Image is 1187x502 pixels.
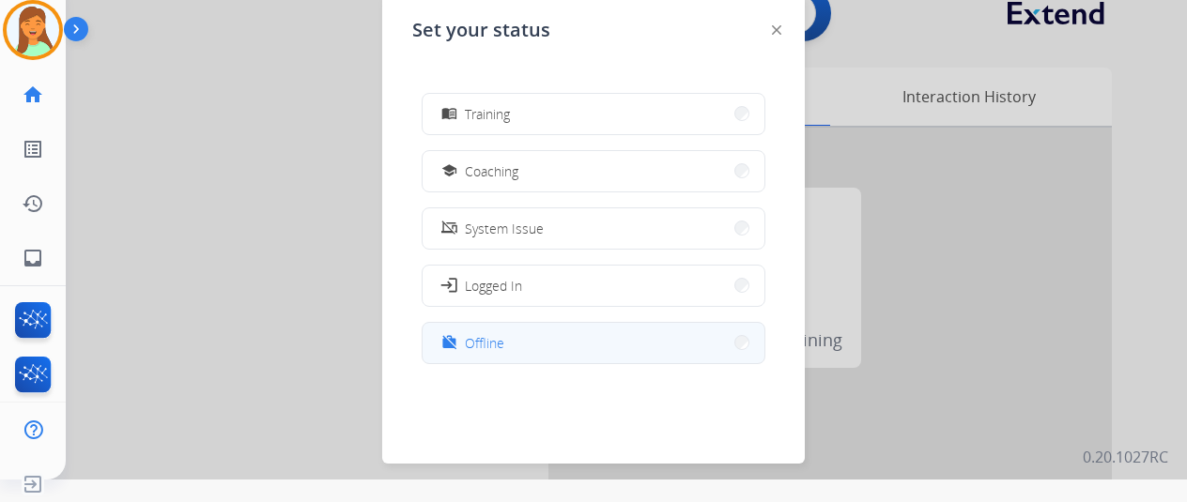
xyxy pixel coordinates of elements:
[465,219,544,238] span: System Issue
[22,138,44,160] mat-icon: list_alt
[441,106,457,122] mat-icon: menu_book
[423,323,764,363] button: Offline
[439,276,458,295] mat-icon: login
[22,192,44,215] mat-icon: history
[465,276,522,296] span: Logged In
[1083,446,1168,468] p: 0.20.1027RC
[22,84,44,106] mat-icon: home
[465,161,518,181] span: Coaching
[7,4,59,56] img: avatar
[441,163,457,179] mat-icon: school
[423,266,764,306] button: Logged In
[441,221,457,236] mat-icon: phonelink_off
[423,94,764,134] button: Training
[22,247,44,269] mat-icon: inbox
[465,104,510,124] span: Training
[772,25,781,35] img: close-button
[412,17,550,43] span: Set your status
[465,333,504,353] span: Offline
[423,151,764,191] button: Coaching
[441,335,457,351] mat-icon: work_off
[423,208,764,249] button: System Issue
